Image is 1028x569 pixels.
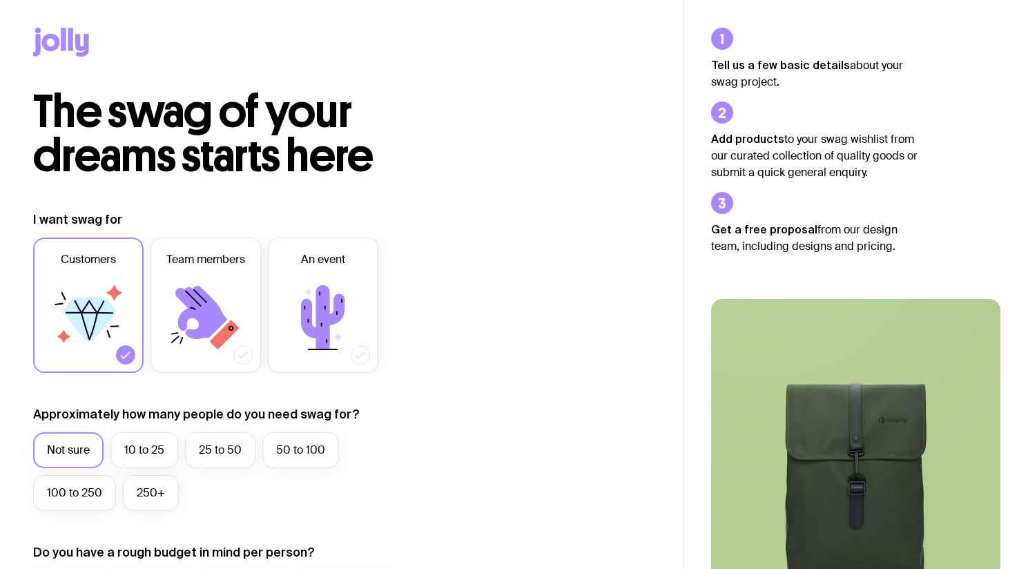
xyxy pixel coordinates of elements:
span: Customers [61,251,116,268]
span: An event [301,251,345,268]
label: 250+ [123,475,179,511]
span: The swag of your dreams starts here [33,84,374,183]
label: Approximately how many people do you need swag for? [33,406,360,423]
label: Not sure [33,432,104,468]
label: Do you have a rough budget in mind per person? [33,544,315,561]
label: I want swag for [33,211,122,228]
label: 100 to 250 [33,475,116,511]
strong: Add products [711,133,784,145]
p: to your swag wishlist from our curated collection of quality goods or submit a quick general enqu... [711,131,918,181]
label: 25 to 50 [185,432,255,468]
span: Team members [166,251,245,268]
strong: Get a free proposal [711,223,817,235]
p: about your swag project. [711,57,918,90]
strong: Tell us a few basic details [711,59,850,71]
p: from our design team, including designs and pricing. [711,221,918,255]
label: 10 to 25 [110,432,178,468]
label: 50 to 100 [262,432,339,468]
